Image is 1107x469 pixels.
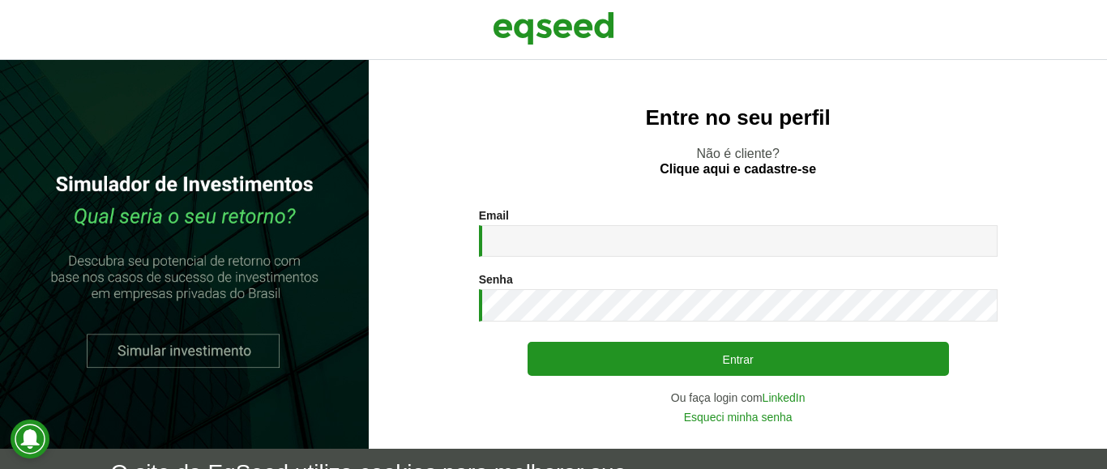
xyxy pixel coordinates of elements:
label: Senha [479,274,513,285]
div: Ou faça login com [479,392,998,403]
p: Não é cliente? [401,146,1075,177]
a: LinkedIn [763,392,806,403]
img: EqSeed Logo [493,8,614,49]
a: Esqueci minha senha [684,411,793,423]
label: Email [479,210,509,221]
a: Clique aqui e cadastre-se [660,163,816,176]
button: Entrar [528,342,949,376]
h2: Entre no seu perfil [401,106,1075,130]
